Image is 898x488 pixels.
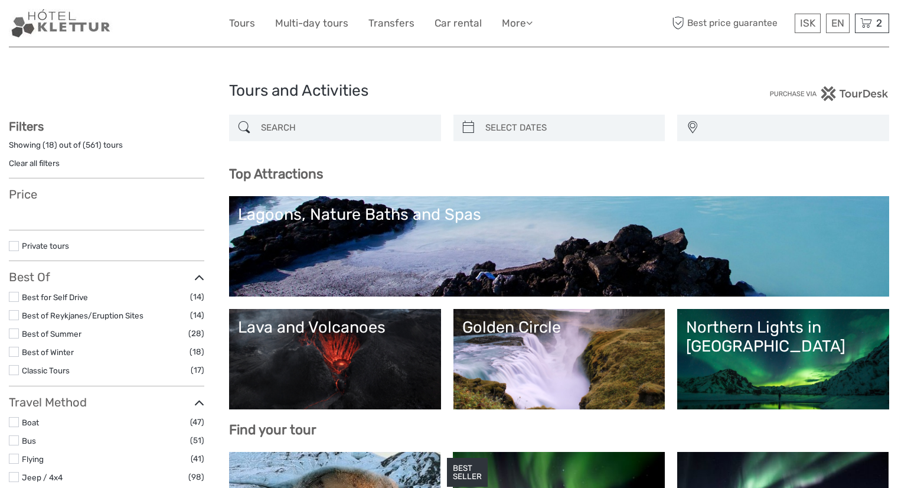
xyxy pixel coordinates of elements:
img: PurchaseViaTourDesk.png [769,86,889,101]
a: Private tours [22,241,69,250]
div: Golden Circle [462,318,657,337]
span: (18) [190,345,204,359]
b: Top Attractions [229,166,323,182]
a: More [502,15,533,32]
div: Northern Lights in [GEOGRAPHIC_DATA] [686,318,880,356]
a: Best for Self Drive [22,292,88,302]
input: SELECT DATES [481,118,659,138]
input: SEARCH [256,118,435,138]
span: (17) [191,363,204,377]
span: 2 [874,17,884,29]
h3: Best Of [9,270,204,284]
span: Best price guarantee [669,14,792,33]
label: 561 [86,139,99,151]
span: (47) [190,415,204,429]
h3: Price [9,187,204,201]
a: Tours [229,15,255,32]
span: (14) [190,290,204,304]
b: Find your tour [229,422,316,438]
a: Car rental [435,15,482,32]
img: Our services [9,9,113,38]
strong: Filters [9,119,44,134]
div: EN [826,14,850,33]
h1: Tours and Activities [229,82,670,100]
h3: Travel Method [9,395,204,409]
span: (28) [188,327,204,340]
a: Transfers [368,15,414,32]
a: Bus [22,436,36,445]
span: (41) [191,452,204,466]
a: Lava and Volcanoes [238,318,432,401]
a: Lagoons, Nature Baths and Spas [238,205,880,288]
a: Classic Tours [22,366,70,375]
div: BEST SELLER [447,458,488,487]
a: Best of Reykjanes/Eruption Sites [22,311,143,320]
a: Boat [22,418,39,427]
a: Clear all filters [9,158,60,168]
a: Jeep / 4x4 [22,473,63,482]
span: (51) [190,434,204,447]
a: Golden Circle [462,318,657,401]
a: Northern Lights in [GEOGRAPHIC_DATA] [686,318,880,401]
div: Showing ( ) out of ( ) tours [9,139,204,158]
label: 18 [45,139,54,151]
div: Lagoons, Nature Baths and Spas [238,205,880,224]
a: Multi-day tours [275,15,348,32]
a: Flying [22,454,44,464]
span: (98) [188,470,204,484]
span: ISK [800,17,815,29]
a: Best of Winter [22,347,74,357]
div: Lava and Volcanoes [238,318,432,337]
span: (14) [190,308,204,322]
a: Best of Summer [22,329,81,339]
